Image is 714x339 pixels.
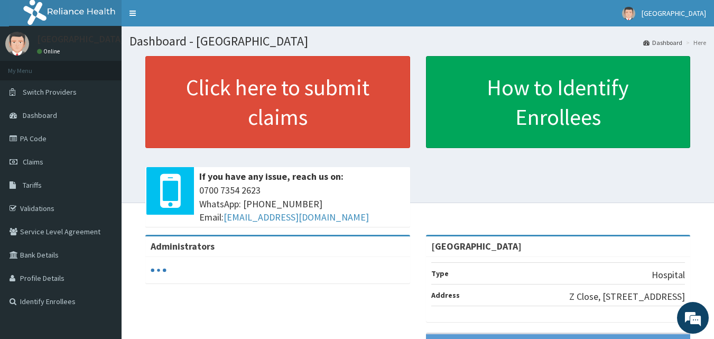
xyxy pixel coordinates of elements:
a: How to Identify Enrollees [426,56,691,148]
b: Administrators [151,240,215,252]
a: Dashboard [643,38,682,47]
span: Switch Providers [23,87,77,97]
p: [GEOGRAPHIC_DATA] [37,34,124,44]
p: Hospital [652,268,685,282]
span: 0700 7354 2623 WhatsApp: [PHONE_NUMBER] Email: [199,184,405,224]
span: Dashboard [23,111,57,120]
strong: [GEOGRAPHIC_DATA] [431,240,522,252]
li: Here [683,38,706,47]
a: Click here to submit claims [145,56,410,148]
a: Online [37,48,62,55]
img: User Image [5,32,29,56]
a: [EMAIL_ADDRESS][DOMAIN_NAME] [224,211,369,223]
span: Tariffs [23,180,42,190]
span: Claims [23,157,43,167]
h1: Dashboard - [GEOGRAPHIC_DATA] [129,34,706,48]
img: User Image [622,7,635,20]
span: [GEOGRAPHIC_DATA] [642,8,706,18]
b: Address [431,290,460,300]
p: Z Close, [STREET_ADDRESS] [569,290,685,304]
b: If you have any issue, reach us on: [199,170,344,182]
svg: audio-loading [151,262,166,278]
b: Type [431,269,449,278]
